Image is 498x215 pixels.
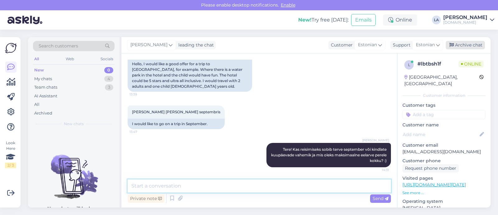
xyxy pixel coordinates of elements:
div: Hello, I would like a good offer for a trip to [GEOGRAPHIC_DATA], for example. Where there is a w... [128,59,252,92]
span: New chats [64,121,84,127]
div: All [33,55,40,63]
span: 13:47 [129,129,153,134]
button: Emails [351,14,376,26]
div: 3 [105,84,113,90]
span: Tere! Kas reisimiseks sobib terve september või kindlate kuupäevade vahemik ja mis oleks maksimaa... [271,147,388,163]
div: I would like to go on a trip in September. [128,119,225,129]
div: Archive chat [446,41,485,49]
p: Operating system [402,198,486,205]
div: Web [64,55,75,63]
div: leading the chat [176,42,214,48]
span: Online [458,61,484,67]
div: # lbtbsh1f [417,60,458,68]
p: New chats will be here. [47,205,100,212]
p: Customer name [402,122,486,128]
div: Customer information [402,93,486,98]
div: Archived [34,110,52,116]
div: Online [383,14,417,26]
span: Enable [279,2,297,8]
div: 0 [104,67,113,73]
a: [PERSON_NAME][DOMAIN_NAME] [443,15,494,25]
span: Send [373,196,388,201]
b: New! [298,17,312,23]
p: See more ... [402,190,486,196]
p: Customer phone [402,158,486,164]
img: Askly Logo [5,42,17,54]
a: [URL][DOMAIN_NAME][DATE] [402,182,466,188]
span: Search customers [39,43,78,49]
img: No chats [28,144,120,200]
div: Look Here [5,140,16,168]
div: Socials [99,55,115,63]
div: AI Assistant [34,93,57,99]
div: 4 [104,76,113,82]
p: [EMAIL_ADDRESS][DOMAIN_NAME] [402,149,486,155]
div: LA [432,16,441,24]
span: [PERSON_NAME] [130,42,167,48]
div: Request phone number [402,164,459,173]
span: 14:31 [366,168,389,172]
div: [GEOGRAPHIC_DATA], [GEOGRAPHIC_DATA] [404,74,479,87]
div: All [34,101,40,108]
div: 2 / 3 [5,163,16,168]
div: Support [390,42,411,48]
div: Customer [328,42,353,48]
span: [PERSON_NAME] [362,138,389,143]
span: l [408,62,410,67]
span: 13:39 [129,92,153,97]
p: Customer email [402,142,486,149]
div: [PERSON_NAME] [443,15,487,20]
input: Add name [403,131,478,138]
div: Team chats [34,84,57,90]
span: Estonian [358,42,377,48]
div: Private note [128,194,164,203]
p: Visited pages [402,175,486,182]
p: Customer tags [402,102,486,109]
div: New [34,67,44,73]
div: My chats [34,76,52,82]
div: [DOMAIN_NAME] [443,20,487,25]
div: Try free [DATE]: [298,16,349,24]
span: [PERSON_NAME] [PERSON_NAME] septembris [132,110,220,114]
span: Estonian [416,42,435,48]
p: [MEDICAL_DATA] [402,205,486,211]
input: Add a tag [402,110,486,119]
